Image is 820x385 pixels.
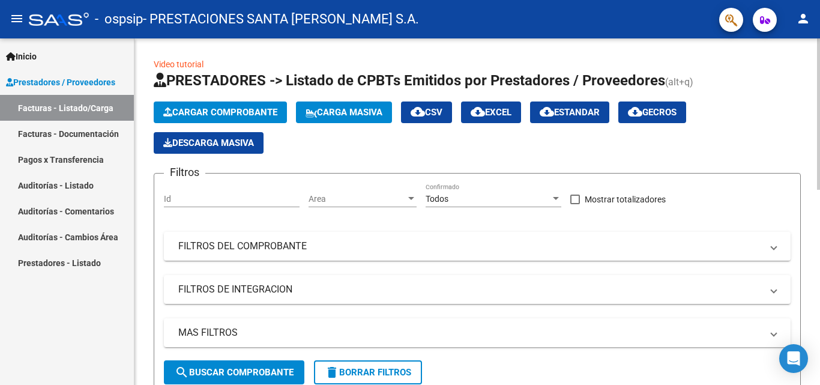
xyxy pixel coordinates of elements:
[628,107,677,118] span: Gecros
[163,107,277,118] span: Cargar Comprobante
[665,76,693,88] span: (alt+q)
[325,367,411,378] span: Borrar Filtros
[314,360,422,384] button: Borrar Filtros
[154,72,665,89] span: PRESTADORES -> Listado de CPBTs Emitidos por Prestadores / Proveedores
[154,102,287,123] button: Cargar Comprobante
[411,107,442,118] span: CSV
[325,365,339,380] mat-icon: delete
[309,194,406,204] span: Area
[154,59,203,69] a: Video tutorial
[471,107,511,118] span: EXCEL
[175,365,189,380] mat-icon: search
[411,105,425,119] mat-icon: cloud_download
[6,50,37,63] span: Inicio
[471,105,485,119] mat-icon: cloud_download
[164,318,791,347] mat-expansion-panel-header: MAS FILTROS
[154,132,264,154] app-download-masive: Descarga masiva de comprobantes (adjuntos)
[178,283,762,296] mat-panel-title: FILTROS DE INTEGRACION
[178,326,762,339] mat-panel-title: MAS FILTROS
[163,138,254,148] span: Descarga Masiva
[95,6,143,32] span: - ospsip
[6,76,115,89] span: Prestadores / Proveedores
[178,240,762,253] mat-panel-title: FILTROS DEL COMPROBANTE
[796,11,810,26] mat-icon: person
[10,11,24,26] mat-icon: menu
[164,360,304,384] button: Buscar Comprobante
[628,105,642,119] mat-icon: cloud_download
[164,275,791,304] mat-expansion-panel-header: FILTROS DE INTEGRACION
[461,102,521,123] button: EXCEL
[296,102,392,123] button: Carga Masiva
[306,107,382,118] span: Carga Masiva
[401,102,452,123] button: CSV
[585,192,666,207] span: Mostrar totalizadores
[175,367,294,378] span: Buscar Comprobante
[164,232,791,261] mat-expansion-panel-header: FILTROS DEL COMPROBANTE
[426,194,448,204] span: Todos
[164,164,205,181] h3: Filtros
[143,6,419,32] span: - PRESTACIONES SANTA [PERSON_NAME] S.A.
[530,102,609,123] button: Estandar
[540,107,600,118] span: Estandar
[540,105,554,119] mat-icon: cloud_download
[779,344,808,373] div: Open Intercom Messenger
[618,102,686,123] button: Gecros
[154,132,264,154] button: Descarga Masiva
